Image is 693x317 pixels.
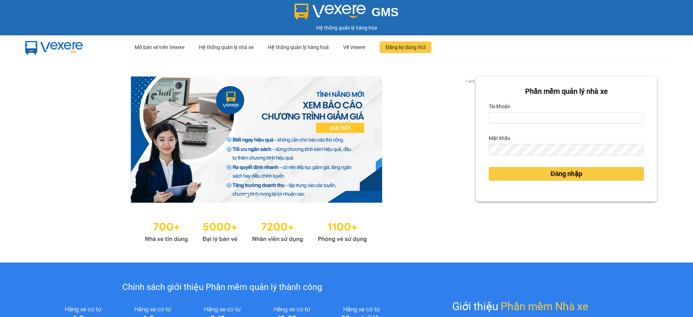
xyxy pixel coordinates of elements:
[489,132,510,144] label: Mật khẩu
[18,35,90,59] img: mbUUG5Q.png
[145,217,367,245] img: Statistics.png
[295,11,399,17] a: GMS
[135,36,184,59] div: Mở bán vé trên Vexere
[489,167,644,181] button: Đăng nhập
[199,36,253,59] div: Hệ thống quản lý nhà xe
[2,24,691,32] div: Hệ thống quản lý hàng hóa
[268,36,329,59] div: Hệ thống quản lý hàng hoá
[489,86,644,97] div: Phần mềm quản lý nhà xe
[371,5,398,19] span: GMS
[550,169,582,179] span: Đăng nhập
[466,76,476,203] button: next slide / item
[48,281,396,294] div: Chính sách giới thiệu Phần mềm quản lý thành công
[489,144,644,155] input: Mật khẩu
[263,194,266,197] li: slide item 3
[246,194,249,197] li: slide item 1
[343,36,365,59] div: Về Vexere
[295,4,366,19] img: logo 2
[501,298,588,315] span: Phần mềm Nhà xe
[380,41,431,53] button: Đăng ký dùng thử
[463,76,476,86] p: 1 of 3
[452,298,588,315] div: Giới thiệu
[385,43,426,51] span: Đăng ký dùng thử
[36,76,46,203] button: previous slide / item
[254,194,257,197] li: slide item 2
[489,101,510,112] label: Tài khoản
[489,112,644,124] input: Tài khoản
